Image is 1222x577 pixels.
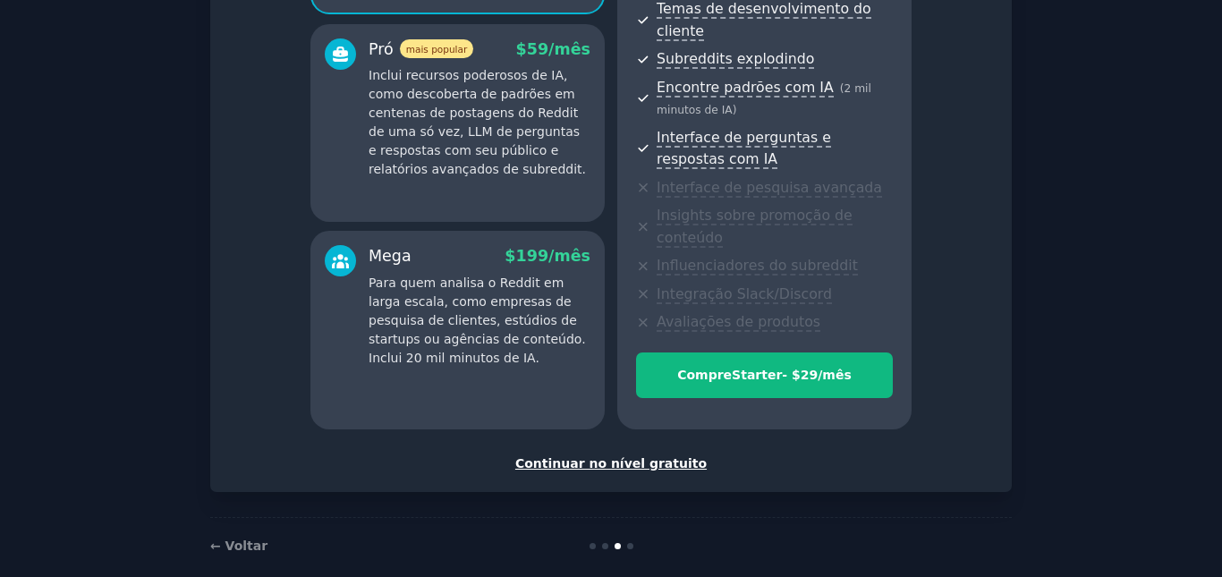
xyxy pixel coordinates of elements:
[369,68,586,176] font: Inclui recursos poderosos de IA, como descoberta de padrões em centenas de postagens do Reddit de...
[210,539,267,553] a: ← Voltar
[657,82,871,117] font: 2 mil minutos de IA
[657,207,853,246] font: Insights sobre promoção de conteúdo
[406,44,467,55] font: mais popular
[515,456,707,471] font: Continuar no nível gratuito
[657,179,882,196] font: Interface de pesquisa avançada
[548,247,590,265] font: /mês
[801,368,818,382] font: 29
[732,368,782,382] font: Starter
[527,40,548,58] font: 59
[516,247,549,265] font: 199
[369,247,412,265] font: Mega
[636,352,893,398] button: CompreStarter- $29/mês
[657,50,814,67] font: Subreddits explodindo
[516,40,527,58] font: $
[840,82,844,95] font: (
[369,276,586,365] font: Para quem analisa o Reddit em larga escala, como empresas de pesquisa de clientes, estúdios de st...
[818,368,852,382] font: /mês
[677,368,732,382] font: Compre
[782,368,800,382] font: - $
[505,247,515,265] font: $
[657,257,858,274] font: Influenciadores do subreddit
[548,40,590,58] font: /mês
[657,313,820,330] font: Avaliações de produtos
[657,129,831,168] font: Interface de perguntas e respostas com IA
[733,104,737,116] font: )
[657,79,834,96] font: Encontre padrões com IA
[369,40,394,58] font: Pró
[657,285,832,302] font: Integração Slack/Discord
